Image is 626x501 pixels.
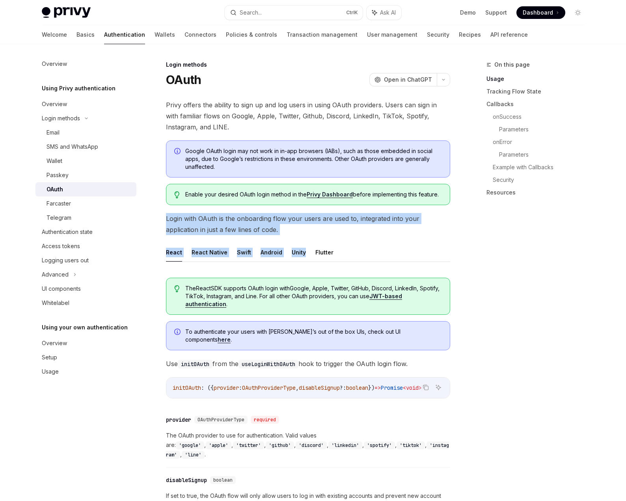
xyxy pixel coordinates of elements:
a: onSuccess [493,110,591,123]
code: initOAuth [178,360,212,368]
a: Email [35,125,136,140]
a: Dashboard [516,6,565,19]
a: Overview [35,57,136,71]
a: Overview [35,336,136,350]
div: OAuth [47,185,63,194]
span: Google OAuth login may not work in in-app browsers (IABs), such as those embedded in social apps,... [185,147,442,171]
span: => [374,384,381,391]
a: Tracking Flow State [486,85,591,98]
span: Ask AI [380,9,396,17]
code: 'github' [266,441,294,449]
div: Authentication state [42,227,93,237]
a: Authentication [104,25,145,44]
span: OAuthProviderType [197,417,244,423]
svg: Info [174,148,182,156]
code: 'apple' [206,441,231,449]
span: boolean [346,384,368,391]
span: : ({ [201,384,214,391]
div: SMS and WhatsApp [47,142,98,151]
span: Promise [381,384,403,391]
button: Ask AI [433,382,443,393]
div: Usage [42,367,59,376]
a: Welcome [42,25,67,44]
div: Setup [42,353,57,362]
code: 'spotify' [364,441,395,449]
a: Wallet [35,154,136,168]
code: 'google' [176,441,204,449]
a: Recipes [459,25,481,44]
a: Usage [35,365,136,379]
a: Parameters [499,148,591,161]
code: 'tiktok' [397,441,425,449]
span: OAuthProviderType [242,384,296,391]
button: Swift [237,243,251,262]
h1: OAuth [166,73,201,87]
div: Search... [240,8,262,17]
div: Email [47,128,60,137]
span: > [419,384,422,391]
span: Enable your desired OAuth login method in the before implementing this feature. [185,191,442,198]
div: Telegram [47,213,71,222]
a: Usage [486,73,591,85]
div: Overview [42,59,67,69]
div: Overview [42,99,67,109]
svg: Info [174,329,182,336]
span: }) [368,384,374,391]
span: Dashboard [523,9,553,17]
div: Passkey [47,170,69,180]
a: Parameters [499,123,591,136]
code: 'discord' [296,441,327,449]
img: light logo [42,7,91,18]
span: < [403,384,406,391]
div: Login methods [42,114,80,123]
span: void [406,384,419,391]
span: disableSignup [299,384,340,391]
div: Logging users out [42,256,89,265]
code: 'linkedin' [328,441,362,449]
a: Resources [486,186,591,199]
a: Support [485,9,507,17]
a: Overview [35,97,136,111]
button: React [166,243,182,262]
a: OAuth [35,182,136,196]
div: provider [166,416,191,424]
a: Access tokens [35,239,136,253]
span: Use from the hook to trigger the OAuth login flow. [166,358,450,369]
span: Open in ChatGPT [384,76,432,84]
a: Authentication state [35,225,136,239]
div: Wallet [47,156,62,166]
button: Ask AI [367,6,401,20]
a: Whitelabel [35,296,136,310]
div: Advanced [42,270,69,279]
a: Demo [460,9,476,17]
code: 'twitter' [233,441,264,449]
div: Farcaster [47,199,71,208]
a: Passkey [35,168,136,182]
span: The React SDK supports OAuth login with Google, Apple, Twitter, GitHub, Discord, LinkedIn, Spotif... [185,284,442,308]
span: initOAuth [173,384,201,391]
svg: Tip [174,285,180,292]
span: To authenticate your users with [PERSON_NAME]’s out of the box UIs, check out UI components . [185,328,442,344]
a: Telegram [35,211,136,225]
span: provider [214,384,239,391]
div: disableSignup [166,476,207,484]
h5: Using Privy authentication [42,84,116,93]
button: Search...CtrlK [225,6,363,20]
button: Open in ChatGPT [369,73,437,86]
span: On this page [494,60,530,69]
div: Login methods [166,61,450,69]
span: Privy offers the ability to sign up and log users in using OAuth providers. Users can sign in wit... [166,99,450,133]
a: API reference [490,25,528,44]
span: : [239,384,242,391]
code: 'line' [182,451,205,459]
a: Example with Callbacks [493,161,591,174]
span: The OAuth provider to use for authentication. Valid values are: , , , , , , , , , . [166,431,450,459]
a: Security [427,25,449,44]
button: Toggle dark mode [572,6,584,19]
a: UI components [35,282,136,296]
svg: Tip [174,191,180,198]
button: Copy the contents from the code block [421,382,431,393]
div: Access tokens [42,241,80,251]
a: Wallets [155,25,175,44]
a: Security [493,174,591,186]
